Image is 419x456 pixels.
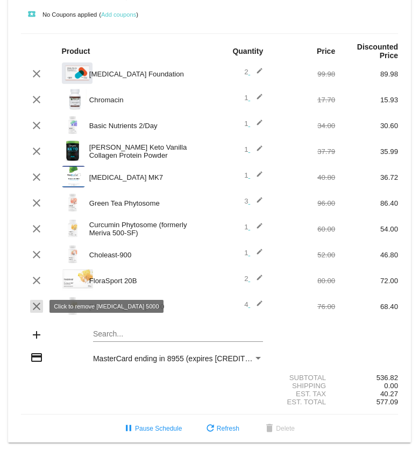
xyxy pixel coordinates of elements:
a: Add coupons [101,11,136,18]
span: 577.09 [377,398,398,406]
img: Nitric-Oxide-label.png [62,62,93,84]
mat-icon: edit [250,197,263,209]
div: 37.79 [272,148,335,156]
mat-icon: edit [250,274,263,287]
mat-icon: refresh [204,423,217,436]
mat-icon: local_play [25,8,38,21]
mat-icon: clear [30,274,43,287]
mat-icon: edit [250,93,263,106]
mat-icon: clear [30,171,43,184]
mat-icon: edit [250,145,263,158]
div: 60.00 [272,225,335,233]
div: Shipping [272,382,335,390]
mat-icon: edit [250,67,263,80]
mat-icon: clear [30,248,43,261]
mat-icon: add [30,328,43,341]
div: 34.00 [272,122,335,130]
div: 96.00 [272,199,335,207]
div: 15.93 [335,96,398,104]
mat-select: Payment Method [93,354,263,363]
span: 3 [244,197,263,205]
div: [PERSON_NAME] Keto Vanilla Collagen Protein Powder [84,143,210,159]
div: 89.98 [335,70,398,78]
mat-icon: credit_card [30,351,43,364]
strong: Price [317,47,335,55]
div: 72.00 [335,277,398,285]
span: 1 [244,171,263,179]
strong: Discounted Price [357,43,398,60]
div: Est. Total [272,398,335,406]
span: 1 [244,94,263,102]
strong: Quantity [232,47,263,55]
img: Orgain-KETO-label-vanilla.jpg [62,140,83,162]
mat-icon: edit [250,222,263,235]
mat-icon: clear [30,197,43,209]
div: Curcumin Phytosome (formerly Meriva 500-SF) [84,221,210,237]
div: [MEDICAL_DATA] 5000 [84,303,210,311]
mat-icon: edit [250,248,263,261]
strong: Product [62,47,90,55]
span: 40.27 [380,390,398,398]
div: Basic Nutrients 2/Day [84,122,210,130]
button: Refresh [195,419,248,438]
small: No Coupons applied [21,11,97,18]
div: 86.40 [335,199,398,207]
img: Vitamin-K-MK7-label.png [62,166,85,187]
span: 1 [244,120,263,128]
span: Refresh [204,425,239,432]
mat-icon: clear [30,119,43,132]
div: 52.00 [272,251,335,259]
div: Subtotal [272,374,335,382]
span: 1 [244,249,263,257]
span: Pause Schedule [122,425,182,432]
img: Chromacin-label-1.png [62,88,87,110]
div: FloraSport 20B [84,277,210,285]
div: 99.98 [272,70,335,78]
span: 0.00 [384,382,398,390]
div: 35.99 [335,148,398,156]
mat-icon: clear [30,300,43,313]
mat-icon: pause [122,423,135,436]
div: 76.00 [272,303,335,311]
div: 40.80 [272,173,335,181]
button: Delete [254,419,303,438]
mat-icon: delete [263,423,276,436]
div: [MEDICAL_DATA] MK7 [84,173,210,181]
mat-icon: clear [30,145,43,158]
button: Pause Schedule [113,419,190,438]
img: Vitamin-D-5000-label.png [62,295,83,317]
img: Green-Tea-Phytosome-label.png [62,192,83,213]
span: 1 [244,223,263,231]
div: 36.72 [335,173,398,181]
img: Meriva-500-SF-label.png [62,218,83,239]
span: 2 [244,275,263,283]
small: ( ) [99,11,138,18]
div: Chromacin [84,96,210,104]
span: Delete [263,425,295,432]
div: Choleast-900 [84,251,210,259]
div: 68.40 [335,303,398,311]
img: FloraSport-label.png [62,269,94,291]
mat-icon: edit [250,171,263,184]
span: MasterCard ending in 8955 (expires [CREDIT_CARD_DATA]) [93,354,299,363]
mat-icon: clear [30,67,43,80]
img: Choleast-900-label-1.png [62,243,83,265]
div: 46.80 [335,251,398,259]
mat-icon: edit [250,300,263,313]
div: 30.60 [335,122,398,130]
input: Search... [93,330,263,339]
div: Green Tea Phytosome [84,199,210,207]
div: 80.00 [272,277,335,285]
div: 54.00 [335,225,398,233]
div: Est. Tax [272,390,335,398]
span: 2 [244,68,263,76]
img: Basic-Nutrients-2Day-label-v2.png [62,114,83,136]
mat-icon: clear [30,222,43,235]
mat-icon: edit [250,119,263,132]
div: [MEDICAL_DATA] Foundation [84,70,210,78]
span: 1 [244,145,263,153]
span: 4 [244,300,263,308]
div: 17.70 [272,96,335,104]
mat-icon: clear [30,93,43,106]
div: 536.82 [335,374,398,382]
